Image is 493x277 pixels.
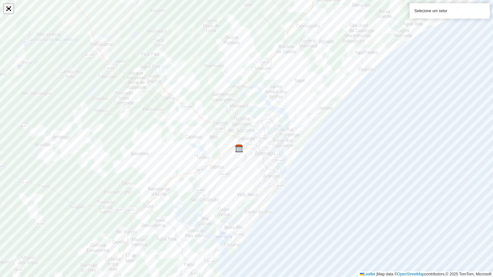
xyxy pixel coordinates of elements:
div: Map data © contributors,© 2025 TomTom, Microsoft [358,272,493,277]
a: Leaflet [360,272,375,276]
a: OpenStreetMap [397,272,425,276]
div: Selecione um setor [410,3,490,19]
span: | [376,272,377,276]
a: Abrir mapa em tela cheia [4,4,13,13]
